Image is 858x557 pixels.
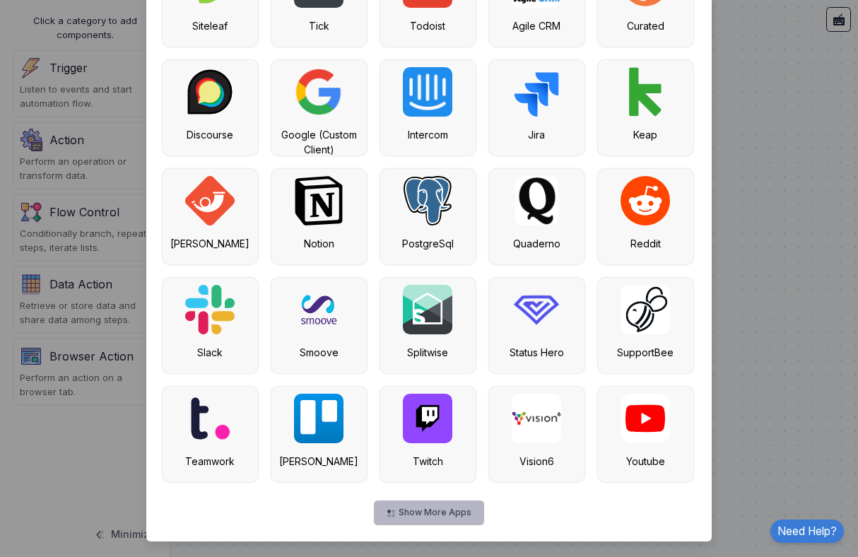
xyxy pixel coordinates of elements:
[770,520,844,543] a: Need Help?
[496,127,577,142] div: Jira
[170,345,251,360] div: Slack
[278,236,360,251] div: Notion
[621,67,670,117] img: keap.png
[512,67,561,117] img: jira.svg
[496,454,577,469] div: Vision6
[512,394,561,443] img: vision6.jpg
[621,394,670,443] img: youtube.svg
[374,500,483,525] button: Show More Apps
[387,454,469,469] div: Twitch
[294,176,343,225] img: notion.svg
[278,127,360,157] div: Google (Custom Client)
[496,236,577,251] div: Quaderno
[403,67,452,117] img: intercom.png
[387,18,469,33] div: Todoist
[278,18,360,33] div: Tick
[294,285,343,334] img: smoove.png
[190,394,230,443] img: teamwork.svg
[621,176,670,225] img: reddit.svg
[605,345,686,360] div: SupportBee
[170,127,251,142] div: Discourse
[294,394,343,443] img: trello.svg
[185,285,235,334] img: slack.svg
[387,345,469,360] div: Splitwise
[515,176,558,225] img: quaderno.jpg
[605,236,686,251] div: Reddit
[496,345,577,360] div: Status Hero
[278,454,360,469] div: [PERSON_NAME]
[185,67,235,117] img: discourse.png
[170,236,251,251] div: [PERSON_NAME]
[294,67,343,117] img: google.png
[170,18,251,33] div: Siteleaf
[387,236,469,251] div: PostgreSql
[605,454,686,469] div: Youtube
[403,285,452,334] img: splitwise.png
[387,127,469,142] div: Intercom
[605,127,686,142] div: Keap
[621,285,670,334] img: supportbee.png
[512,285,561,334] img: status-hero.jpg
[185,176,235,225] img: laposta.png
[403,394,452,443] img: twitch.png
[170,454,251,469] div: Teamwork
[605,18,686,33] div: Curated
[496,18,577,33] div: Agile CRM
[278,345,360,360] div: Smoove
[404,176,452,225] img: postgresql.svg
